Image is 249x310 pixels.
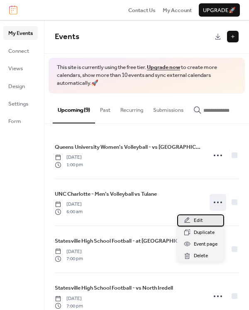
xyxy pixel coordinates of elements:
span: [DATE] [55,248,83,256]
span: Events [55,29,79,44]
a: Contact Us [128,6,156,14]
span: Event page [194,240,217,248]
span: Form [8,117,21,125]
a: Upgrade now [147,62,180,73]
span: [DATE] [55,201,83,208]
span: Design [8,82,25,91]
span: Settings [8,100,28,108]
span: Edit [194,217,203,225]
span: [DATE] [55,295,83,303]
span: This site is currently using the free tier. to create more calendars, show more than 10 events an... [57,64,237,87]
span: Views [8,64,23,73]
a: Statesville High School Football - at [GEOGRAPHIC_DATA] [55,236,198,246]
span: Statesville High School Football - at [GEOGRAPHIC_DATA] [55,237,198,245]
span: Duplicate [194,229,215,237]
button: Past [95,93,115,123]
span: Statesville High School Football - vs North Iredell [55,284,173,292]
button: Submissions [148,93,188,123]
span: 7:00 pm [55,255,83,263]
a: Views [3,62,38,75]
a: My Account [163,6,192,14]
span: Upgrade 🚀 [203,6,236,15]
span: My Events [8,29,33,37]
span: 6:00 am [55,208,83,216]
a: Queens University Women's Volleyball - vs [GEOGRAPHIC_DATA][US_STATE] [55,143,201,152]
button: Upgrade🚀 [199,3,240,17]
span: Contact Us [128,6,156,15]
span: 1:00 pm [55,161,83,169]
a: Design [3,79,38,93]
a: Settings [3,97,38,110]
a: Statesville High School Football - vs North Iredell [55,283,173,293]
a: Connect [3,44,38,57]
a: Form [3,114,38,128]
span: 7:00 pm [55,303,83,310]
span: Queens University Women's Volleyball - vs [GEOGRAPHIC_DATA][US_STATE] [55,143,201,151]
img: logo [9,5,17,15]
button: Recurring [115,93,148,123]
a: UNC Charlotte - Men’s Volleyball vs Tulane [55,189,157,199]
a: My Events [3,26,38,39]
span: UNC Charlotte - Men’s Volleyball vs Tulane [55,190,157,198]
button: Upcoming (9) [53,93,95,123]
span: [DATE] [55,154,83,161]
span: Connect [8,47,29,55]
span: My Account [163,6,192,15]
span: Delete [194,252,208,260]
